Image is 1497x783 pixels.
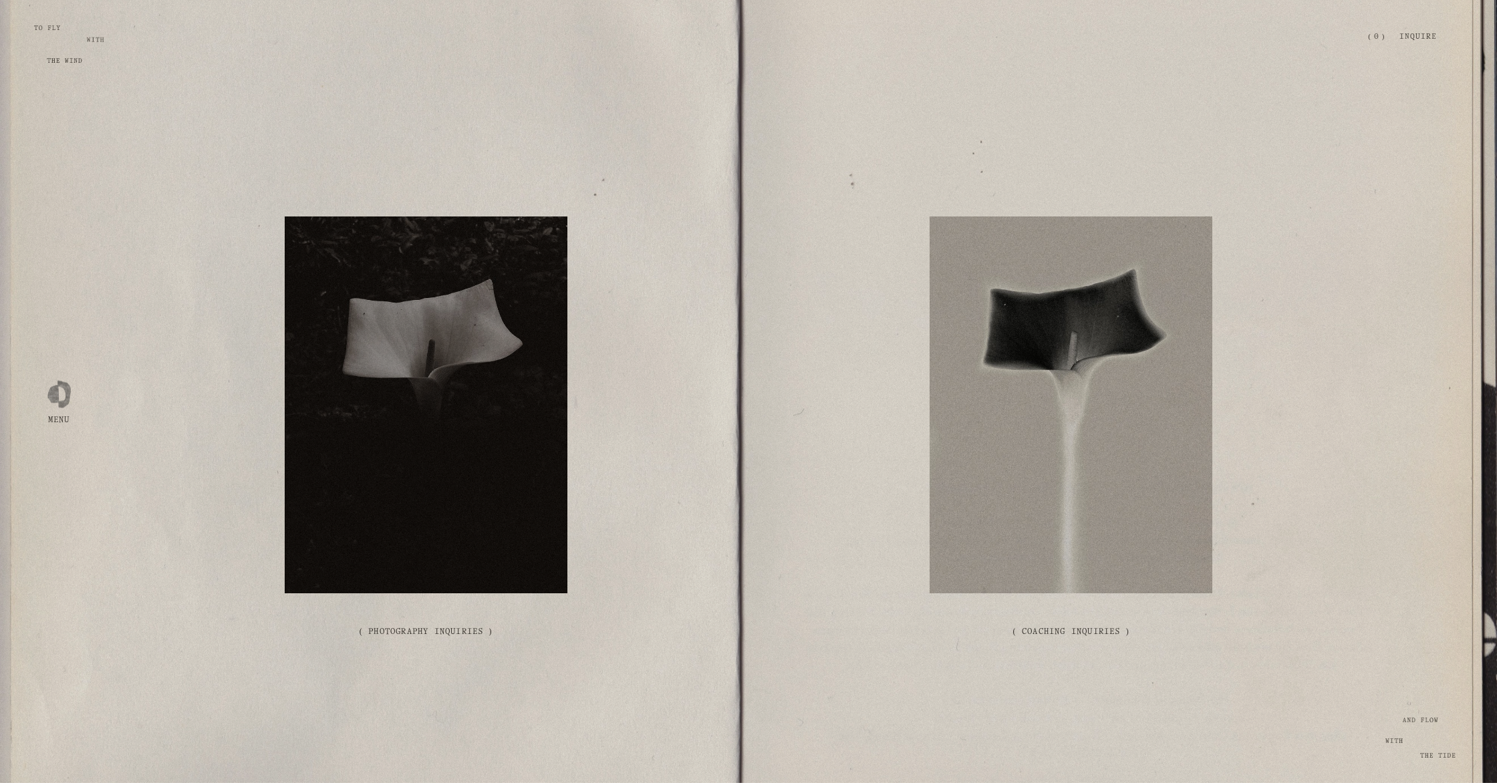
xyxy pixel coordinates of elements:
[1399,25,1438,49] a: Inquire
[1368,33,1371,40] span: (
[268,601,583,663] a: ( Photography Inquiries )
[1382,33,1385,40] span: )
[1368,32,1384,42] a: (0)
[1374,33,1379,40] span: 0
[914,601,1229,663] a: ( Coaching Inquiries )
